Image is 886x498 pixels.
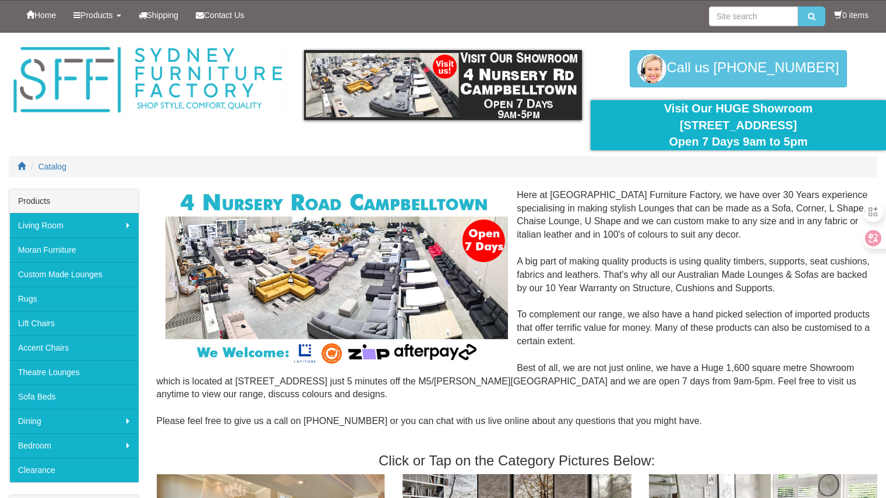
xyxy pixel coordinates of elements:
span: Shipping [147,10,179,20]
div: Here at [GEOGRAPHIC_DATA] Furniture Factory, we have over 30 Years experience specialising in mak... [157,189,878,442]
a: Bedroom [9,433,139,458]
a: Shipping [130,1,188,30]
h3: Click or Tap on the Category Pictures Below: [157,453,878,468]
img: showroom.gif [304,50,582,120]
img: Sydney Furniture Factory [9,44,287,116]
a: Theatre Lounges [9,360,139,384]
li: 0 items [834,9,869,21]
img: Corner Modular Lounges [165,189,509,367]
a: Home [17,1,65,30]
a: Moran Furniture [9,238,139,262]
a: Clearance [9,458,139,482]
a: Products [65,1,129,30]
a: Custom Made Lounges [9,262,139,287]
a: Sofa Beds [9,384,139,409]
div: Products [9,189,139,213]
a: Contact Us [187,1,253,30]
a: Living Room [9,213,139,238]
a: Accent Chairs [9,335,139,360]
span: Products [80,10,112,20]
a: Lift Chairs [9,311,139,335]
span: Home [34,10,56,20]
a: Dining [9,409,139,433]
input: Site search [709,6,798,26]
div: Visit Our HUGE Showroom [STREET_ADDRESS] Open 7 Days 9am to 5pm [599,100,877,150]
a: Rugs [9,287,139,311]
span: Contact Us [204,10,244,20]
a: Catalog [38,162,66,171]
